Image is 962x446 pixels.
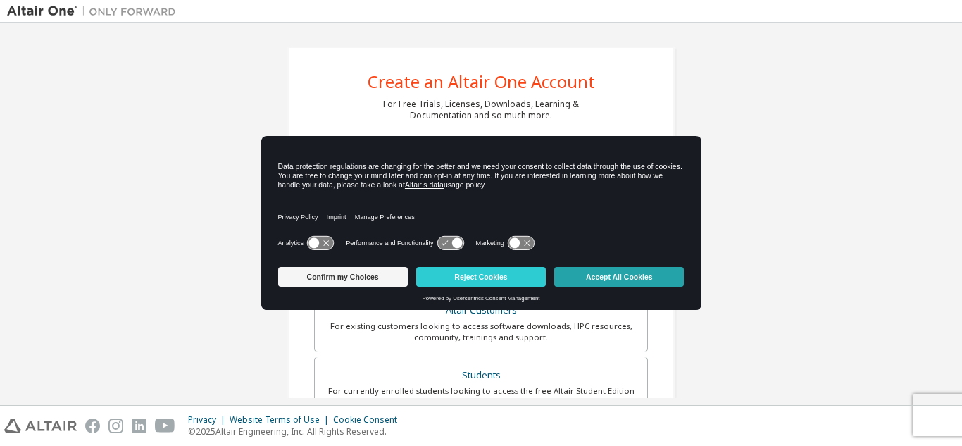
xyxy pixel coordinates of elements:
img: youtube.svg [155,419,175,433]
div: Privacy [188,414,230,426]
p: © 2025 Altair Engineering, Inc. All Rights Reserved. [188,426,406,438]
div: Students [323,366,639,385]
div: Website Terms of Use [230,414,333,426]
img: Altair One [7,4,183,18]
div: Create an Altair One Account [368,73,595,90]
img: altair_logo.svg [4,419,77,433]
img: linkedin.svg [132,419,146,433]
img: facebook.svg [85,419,100,433]
div: For existing customers looking to access software downloads, HPC resources, community, trainings ... [323,321,639,343]
img: instagram.svg [108,419,123,433]
div: For currently enrolled students looking to access the free Altair Student Edition bundle and all ... [323,385,639,408]
div: Altair Customers [323,301,639,321]
div: For Free Trials, Licenses, Downloads, Learning & Documentation and so much more. [383,99,579,121]
div: Cookie Consent [333,414,406,426]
